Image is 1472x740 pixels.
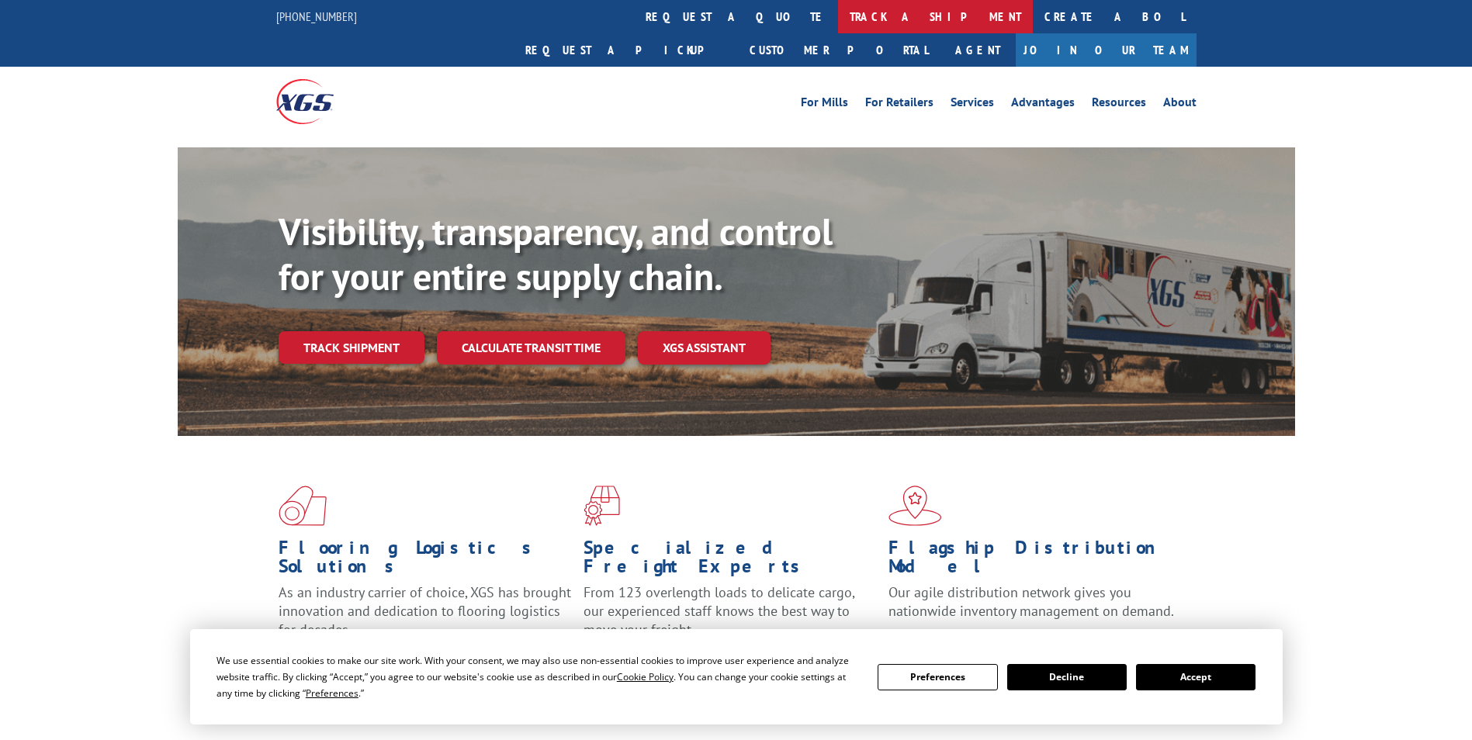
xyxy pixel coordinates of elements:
div: We use essential cookies to make our site work. With your consent, we may also use non-essential ... [216,652,859,701]
a: Agent [940,33,1016,67]
b: Visibility, transparency, and control for your entire supply chain. [279,207,833,300]
h1: Flooring Logistics Solutions [279,538,572,583]
a: Advantages [1011,96,1075,113]
a: Calculate transit time [437,331,625,365]
a: For Retailers [865,96,933,113]
img: xgs-icon-total-supply-chain-intelligence-red [279,486,327,526]
a: Request a pickup [514,33,738,67]
span: Our agile distribution network gives you nationwide inventory management on demand. [888,583,1174,620]
button: Decline [1007,664,1127,690]
button: Accept [1136,664,1256,690]
a: About [1163,96,1197,113]
span: As an industry carrier of choice, XGS has brought innovation and dedication to flooring logistics... [279,583,571,638]
a: [PHONE_NUMBER] [276,9,357,24]
a: Resources [1092,96,1146,113]
a: Customer Portal [738,33,940,67]
h1: Specialized Freight Experts [584,538,877,583]
a: For Mills [801,96,848,113]
img: xgs-icon-flagship-distribution-model-red [888,486,942,526]
img: xgs-icon-focused-on-flooring-red [584,486,620,526]
h1: Flagship Distribution Model [888,538,1182,583]
div: Cookie Consent Prompt [190,629,1283,724]
a: Track shipment [279,331,424,364]
a: Join Our Team [1016,33,1197,67]
span: Preferences [306,686,358,700]
span: Cookie Policy [617,670,674,683]
a: XGS ASSISTANT [638,331,771,365]
p: From 123 overlength loads to delicate cargo, our experienced staff knows the best way to move you... [584,583,877,652]
a: Services [951,96,994,113]
button: Preferences [878,664,997,690]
